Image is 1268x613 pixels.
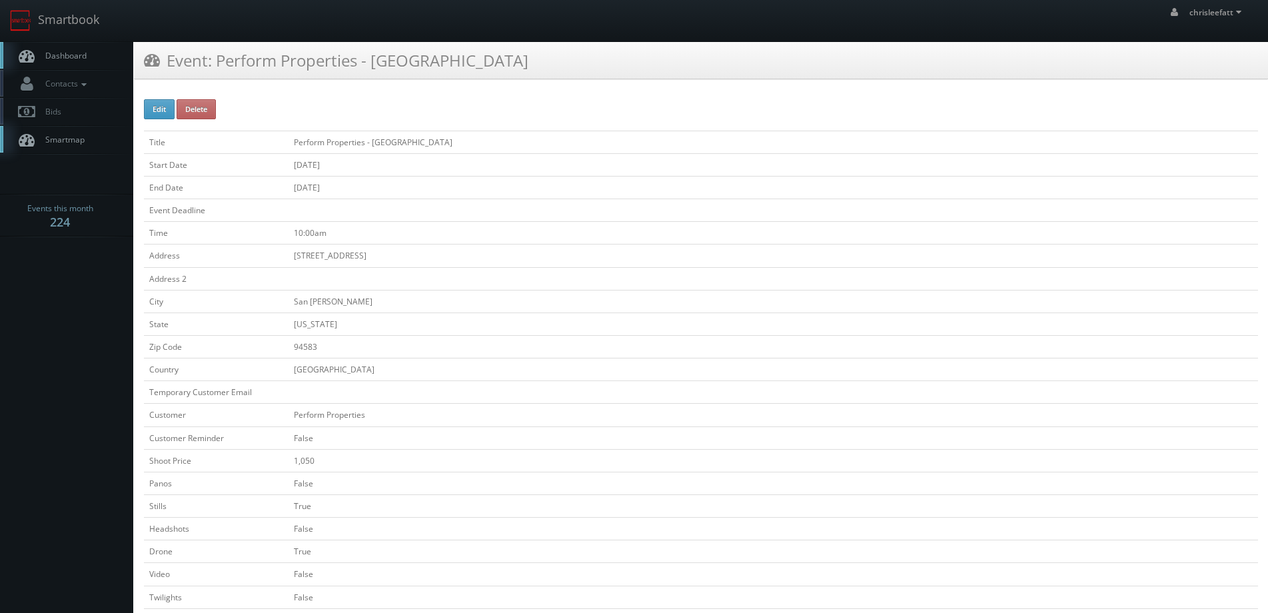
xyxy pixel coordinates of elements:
span: Bids [39,106,61,117]
td: Perform Properties [289,404,1258,426]
td: False [289,472,1258,494]
strong: 224 [50,214,70,230]
button: Delete [177,99,216,119]
td: Address [144,245,289,267]
td: Drone [144,540,289,563]
td: Stills [144,494,289,517]
span: Contacts [39,78,90,89]
td: True [289,494,1258,517]
td: Perform Properties - [GEOGRAPHIC_DATA] [289,131,1258,153]
td: San [PERSON_NAME] [289,290,1258,312]
td: Shoot Price [144,449,289,472]
td: Twilights [144,586,289,608]
span: chrisleefatt [1189,7,1245,18]
td: False [289,426,1258,449]
td: End Date [144,176,289,199]
td: Video [144,563,289,586]
td: Customer [144,404,289,426]
td: 94583 [289,335,1258,358]
td: False [289,586,1258,608]
td: 10:00am [289,222,1258,245]
td: [US_STATE] [289,312,1258,335]
td: City [144,290,289,312]
td: Time [144,222,289,245]
td: [STREET_ADDRESS] [289,245,1258,267]
td: Country [144,358,289,381]
td: [DATE] [289,176,1258,199]
td: Event Deadline [144,199,289,222]
td: Headshots [144,518,289,540]
span: Smartmap [39,134,85,145]
td: [DATE] [289,153,1258,176]
td: Temporary Customer Email [144,381,289,404]
td: Customer Reminder [144,426,289,449]
h3: Event: Perform Properties - [GEOGRAPHIC_DATA] [144,49,528,72]
img: smartbook-logo.png [10,10,31,31]
span: Events this month [27,202,93,215]
td: False [289,518,1258,540]
td: Panos [144,472,289,494]
button: Edit [144,99,175,119]
td: False [289,563,1258,586]
td: State [144,312,289,335]
td: Title [144,131,289,153]
td: True [289,540,1258,563]
td: 1,050 [289,449,1258,472]
td: Address 2 [144,267,289,290]
td: Zip Code [144,335,289,358]
td: [GEOGRAPHIC_DATA] [289,358,1258,381]
span: Dashboard [39,50,87,61]
td: Start Date [144,153,289,176]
